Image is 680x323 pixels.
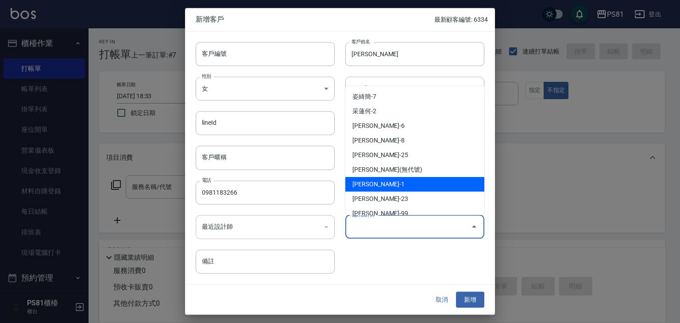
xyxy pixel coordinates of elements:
[345,192,484,206] li: [PERSON_NAME]-23
[434,15,488,24] p: 最新顧客編號: 6334
[202,177,211,183] label: 電話
[202,73,211,79] label: 性別
[345,177,484,192] li: [PERSON_NAME]-1
[345,133,484,148] li: [PERSON_NAME]-8
[352,211,375,218] label: 偏好設計師
[352,38,370,45] label: 客戶姓名
[196,15,434,24] span: 新增客戶
[196,77,335,100] div: 女
[345,104,484,119] li: 采蓮何-2
[345,119,484,133] li: [PERSON_NAME]-6
[345,148,484,162] li: [PERSON_NAME]-25
[428,292,456,308] button: 取消
[456,292,484,308] button: 新增
[345,162,484,177] li: [PERSON_NAME](無代號)
[467,220,481,234] button: Close
[345,206,484,221] li: [PERSON_NAME]-99
[345,89,484,104] li: 姿綺簡-7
